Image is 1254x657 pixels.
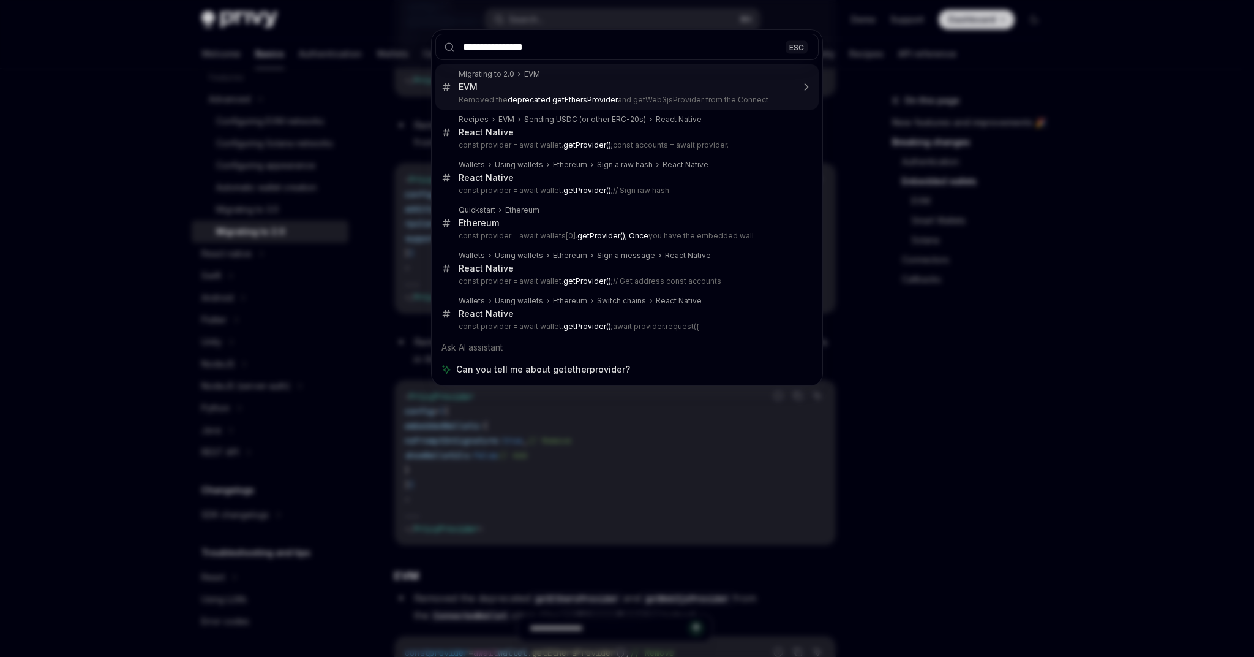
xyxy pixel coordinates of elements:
[524,115,646,124] div: Sending USDC (or other ERC-20s)
[459,322,793,332] p: const provider = await wallet. await provider.request({
[459,186,793,196] p: const provider = await wallet. // Sign raw hash
[459,140,793,150] p: const provider = await wallet. const accounts = await provider.
[665,251,711,260] div: React Native
[597,160,653,170] div: Sign a raw hash
[459,115,489,124] div: Recipes
[459,276,793,286] p: const provider = await wallet. // Get address const accounts
[656,296,702,306] div: React Native
[456,363,630,376] span: Can you tell me about getetherprovider?
[656,115,702,124] div: React Native
[563,276,613,286] b: getProvider();
[459,205,495,215] div: Quickstart
[459,127,514,138] div: React Native
[577,231,648,240] b: getProvider(); Once
[459,296,485,306] div: Wallets
[498,115,514,124] div: EVM
[553,296,587,306] div: Ethereum
[459,160,485,170] div: Wallets
[495,251,543,260] div: Using wallets
[459,218,499,229] div: Ethereum
[663,160,708,170] div: React Native
[459,69,514,79] div: Migrating to 2.0
[597,296,646,306] div: Switch chains
[563,186,613,195] b: getProvider();
[508,95,618,104] b: deprecated getEthersProvider
[505,205,539,215] div: Ethereum
[435,336,819,359] div: Ask AI assistant
[459,82,478,93] div: EVM
[459,308,514,319] div: React Native
[553,160,587,170] div: Ethereum
[553,251,587,260] div: Ethereum
[459,263,514,274] div: React Native
[459,95,793,105] p: Removed the and getWeb3jsProvider from the Connect
[495,160,543,170] div: Using wallets
[563,140,613,150] b: getProvider();
[786,40,808,53] div: ESC
[495,296,543,306] div: Using wallets
[459,251,485,260] div: Wallets
[459,231,793,241] p: const provider = await wallets[0]. you have the embedded wall
[597,251,655,260] div: Sign a message
[459,172,514,183] div: React Native
[563,322,613,331] b: getProvider();
[524,69,540,79] div: EVM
